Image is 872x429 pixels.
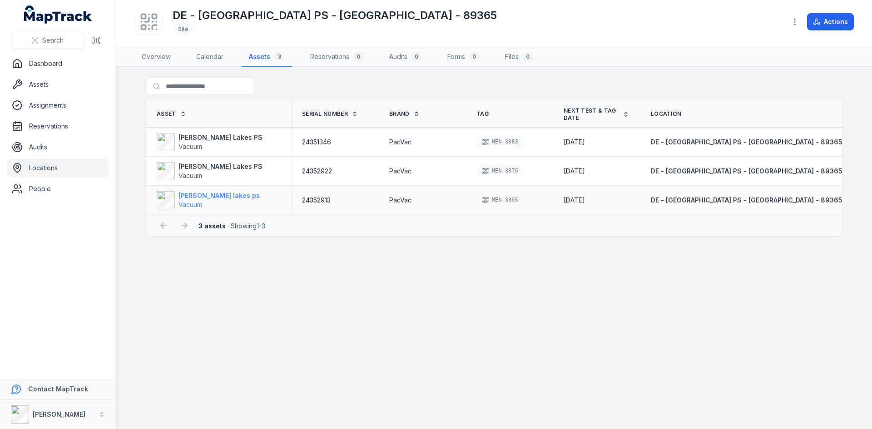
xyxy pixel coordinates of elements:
a: Dashboard [7,54,109,73]
span: PacVac [389,196,411,205]
strong: Contact MapTrack [28,385,88,393]
button: Search [11,32,84,49]
strong: [PERSON_NAME] lakes ps [178,191,260,200]
strong: [PERSON_NAME] [33,410,85,418]
a: Forms0 [440,48,487,67]
div: 0 [522,51,533,62]
button: Actions [807,13,854,30]
div: MEN-3883 [476,136,524,148]
a: Files0 [498,48,540,67]
span: DE - [GEOGRAPHIC_DATA] PS - [GEOGRAPHIC_DATA] - 89365 [651,196,842,204]
a: Audits0 [382,48,429,67]
a: Assignments [7,96,109,114]
a: Reservations [7,117,109,135]
span: PacVac [389,167,411,176]
span: Asset [157,110,176,118]
a: Locations [7,159,109,177]
a: Brand [389,110,420,118]
a: Reservations0 [303,48,371,67]
strong: [PERSON_NAME] Lakes PS [178,133,263,142]
h1: DE - [GEOGRAPHIC_DATA] PS - [GEOGRAPHIC_DATA] - 89365 [173,8,497,23]
a: [PERSON_NAME] lakes psVacuum [157,191,260,209]
time: 3/12/2026, 10:00:00 AM [564,138,585,147]
span: Vacuum [178,201,202,208]
span: · Showing 1 - 3 [198,222,265,230]
span: Search [42,36,64,45]
span: Next test & tag date [564,107,619,122]
div: 3 [274,51,285,62]
div: 0 [469,51,480,62]
a: Asset [157,110,186,118]
div: 0 [353,51,364,62]
span: 24351346 [302,138,331,147]
time: 3/12/2026, 10:00:00 AM [564,196,585,205]
span: DE - [GEOGRAPHIC_DATA] PS - [GEOGRAPHIC_DATA] - 89365 [651,167,842,175]
span: Vacuum [178,172,202,179]
strong: [PERSON_NAME] Lakes PS [178,162,263,171]
span: 24352922 [302,167,332,176]
span: DE - [GEOGRAPHIC_DATA] PS - [GEOGRAPHIC_DATA] - 89365 [651,138,842,146]
a: Assets3 [242,48,292,67]
div: MEN-3865 [476,194,524,207]
span: Location [651,110,681,118]
span: Serial Number [302,110,348,118]
span: PacVac [389,138,411,147]
strong: 3 assets [198,222,226,230]
div: Site [173,23,194,35]
a: Next test & tag date [564,107,629,122]
a: Calendar [189,48,231,67]
time: 3/12/2026, 10:00:00 AM [564,167,585,176]
span: [DATE] [564,167,585,175]
a: [PERSON_NAME] Lakes PSVacuum [157,162,263,180]
a: MapTrack [24,5,92,24]
a: DE - [GEOGRAPHIC_DATA] PS - [GEOGRAPHIC_DATA] - 89365 [651,196,842,205]
span: Brand [389,110,410,118]
a: Overview [134,48,178,67]
span: Vacuum [178,143,202,150]
a: Assets [7,75,109,94]
span: 24352913 [302,196,331,205]
a: [PERSON_NAME] Lakes PSVacuum [157,133,263,151]
span: Tag [476,110,489,118]
a: DE - [GEOGRAPHIC_DATA] PS - [GEOGRAPHIC_DATA] - 89365 [651,167,842,176]
span: [DATE] [564,196,585,204]
a: DE - [GEOGRAPHIC_DATA] PS - [GEOGRAPHIC_DATA] - 89365 [651,138,842,147]
a: Serial Number [302,110,358,118]
div: MEN-3875 [476,165,524,178]
a: People [7,180,109,198]
div: 0 [411,51,422,62]
span: [DATE] [564,138,585,146]
a: Audits [7,138,109,156]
